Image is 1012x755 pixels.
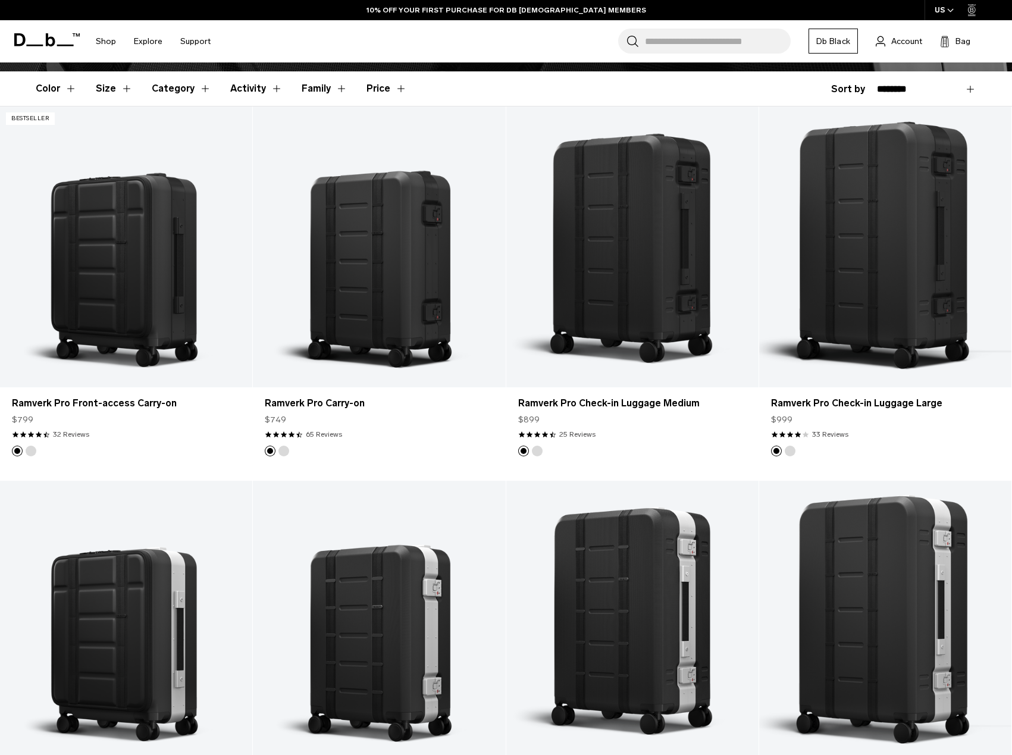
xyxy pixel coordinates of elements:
a: Ramverk Pro Carry-on [265,396,493,411]
button: Toggle Filter [302,71,347,106]
button: Silver [26,446,36,456]
a: 65 reviews [306,429,342,440]
button: Toggle Filter [230,71,283,106]
span: $799 [12,413,33,426]
a: Ramverk Pro Front-access Carry-on [12,396,240,411]
button: Toggle Price [366,71,407,106]
a: 10% OFF YOUR FIRST PURCHASE FOR DB [DEMOGRAPHIC_DATA] MEMBERS [366,5,646,15]
a: Explore [134,20,162,62]
a: Support [180,20,211,62]
a: Ramverk Pro Check-in Luggage Medium [506,106,759,387]
a: Ramverk Pro Carry-on [253,106,505,387]
p: Bestseller [6,112,55,125]
button: Toggle Filter [96,71,133,106]
a: 25 reviews [559,429,596,440]
button: Black Out [265,446,275,456]
span: Bag [955,35,970,48]
span: Account [891,35,922,48]
a: Db Black [809,29,858,54]
span: $749 [265,413,286,426]
a: 32 reviews [53,429,89,440]
nav: Main Navigation [87,20,220,62]
a: Ramverk Pro Check-in Luggage Large [771,396,1000,411]
span: $999 [771,413,792,426]
button: Black Out [771,446,782,456]
a: Shop [96,20,116,62]
button: Silver [532,446,543,456]
span: $899 [518,413,540,426]
button: Bag [940,34,970,48]
a: Ramverk Pro Check-in Luggage Large [759,106,1011,387]
a: Ramverk Pro Check-in Luggage Medium [518,396,747,411]
a: Account [876,34,922,48]
button: Silver [785,446,795,456]
button: Black Out [12,446,23,456]
button: Silver [278,446,289,456]
button: Toggle Filter [36,71,77,106]
button: Toggle Filter [152,71,211,106]
button: Black Out [518,446,529,456]
a: 33 reviews [812,429,848,440]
